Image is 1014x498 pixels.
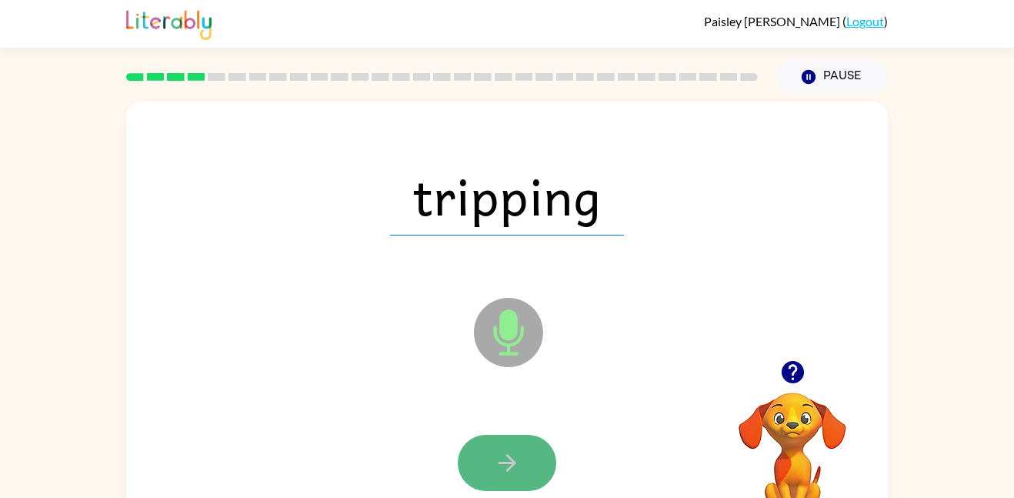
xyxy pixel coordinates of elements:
button: Pause [776,59,888,95]
span: tripping [390,155,624,236]
div: ( ) [704,14,888,28]
img: Literably [126,6,212,40]
a: Logout [846,14,884,28]
span: Paisley [PERSON_NAME] [704,14,842,28]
